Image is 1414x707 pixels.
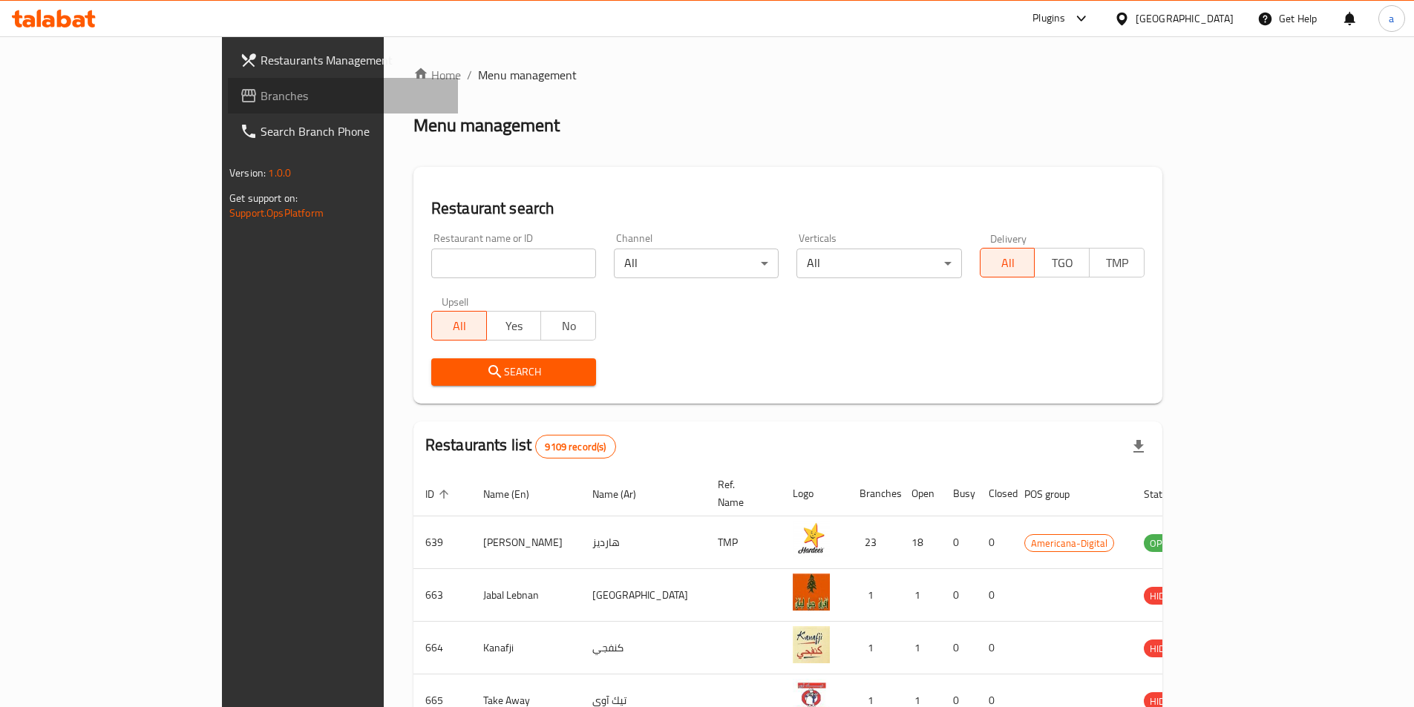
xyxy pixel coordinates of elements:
[1034,248,1090,277] button: TGO
[1089,248,1145,277] button: TMP
[977,569,1012,622] td: 0
[229,163,266,182] span: Version:
[431,197,1145,220] h2: Restaurant search
[536,440,615,454] span: 9109 record(s)
[1121,429,1156,464] div: Export file
[228,78,458,114] a: Branches
[438,315,481,337] span: All
[1041,252,1084,274] span: TGO
[268,163,291,182] span: 1.0.0
[547,315,590,337] span: No
[848,569,900,622] td: 1
[1136,10,1234,27] div: [GEOGRAPHIC_DATA]
[1024,485,1089,503] span: POS group
[1144,485,1192,503] span: Status
[471,516,580,569] td: [PERSON_NAME]
[941,622,977,674] td: 0
[261,122,446,140] span: Search Branch Phone
[442,296,469,306] label: Upsell
[980,248,1035,277] button: All
[990,233,1027,243] label: Delivery
[431,249,596,278] input: Search for restaurant name or ID..
[535,435,615,458] div: Total records count
[986,252,1030,274] span: All
[580,569,706,622] td: [GEOGRAPHIC_DATA]
[614,249,779,278] div: All
[900,622,941,674] td: 1
[1144,640,1188,657] span: HIDDEN
[1144,587,1188,605] div: HIDDEN
[580,516,706,569] td: هارديز
[900,471,941,516] th: Open
[413,66,1162,84] nav: breadcrumb
[941,471,977,516] th: Busy
[228,42,458,78] a: Restaurants Management
[413,114,560,137] h2: Menu management
[793,626,830,663] img: Kanafji
[486,311,542,341] button: Yes
[1032,10,1065,27] div: Plugins
[941,569,977,622] td: 0
[793,521,830,558] img: Hardee's
[425,485,454,503] span: ID
[900,516,941,569] td: 18
[1096,252,1139,274] span: TMP
[1025,535,1113,552] span: Americana-Digital
[467,66,472,84] li: /
[425,434,616,458] h2: Restaurants list
[261,51,446,69] span: Restaurants Management
[471,622,580,674] td: Kanafji
[1144,535,1180,552] span: OPEN
[941,516,977,569] td: 0
[793,573,830,611] img: Jabal Lebnan
[229,188,298,208] span: Get support on:
[580,622,706,674] td: كنفجي
[706,516,781,569] td: TMP
[431,311,487,341] button: All
[1144,534,1180,552] div: OPEN
[483,485,549,503] span: Name (En)
[977,471,1012,516] th: Closed
[493,315,536,337] span: Yes
[848,516,900,569] td: 23
[977,622,1012,674] td: 0
[431,358,596,386] button: Search
[848,471,900,516] th: Branches
[478,66,577,84] span: Menu management
[261,87,446,105] span: Branches
[443,363,584,381] span: Search
[1144,588,1188,605] span: HIDDEN
[900,569,941,622] td: 1
[977,516,1012,569] td: 0
[540,311,596,341] button: No
[796,249,961,278] div: All
[848,622,900,674] td: 1
[1389,10,1394,27] span: a
[781,471,848,516] th: Logo
[228,114,458,149] a: Search Branch Phone
[718,476,763,511] span: Ref. Name
[592,485,655,503] span: Name (Ar)
[471,569,580,622] td: Jabal Lebnan
[229,203,324,223] a: Support.OpsPlatform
